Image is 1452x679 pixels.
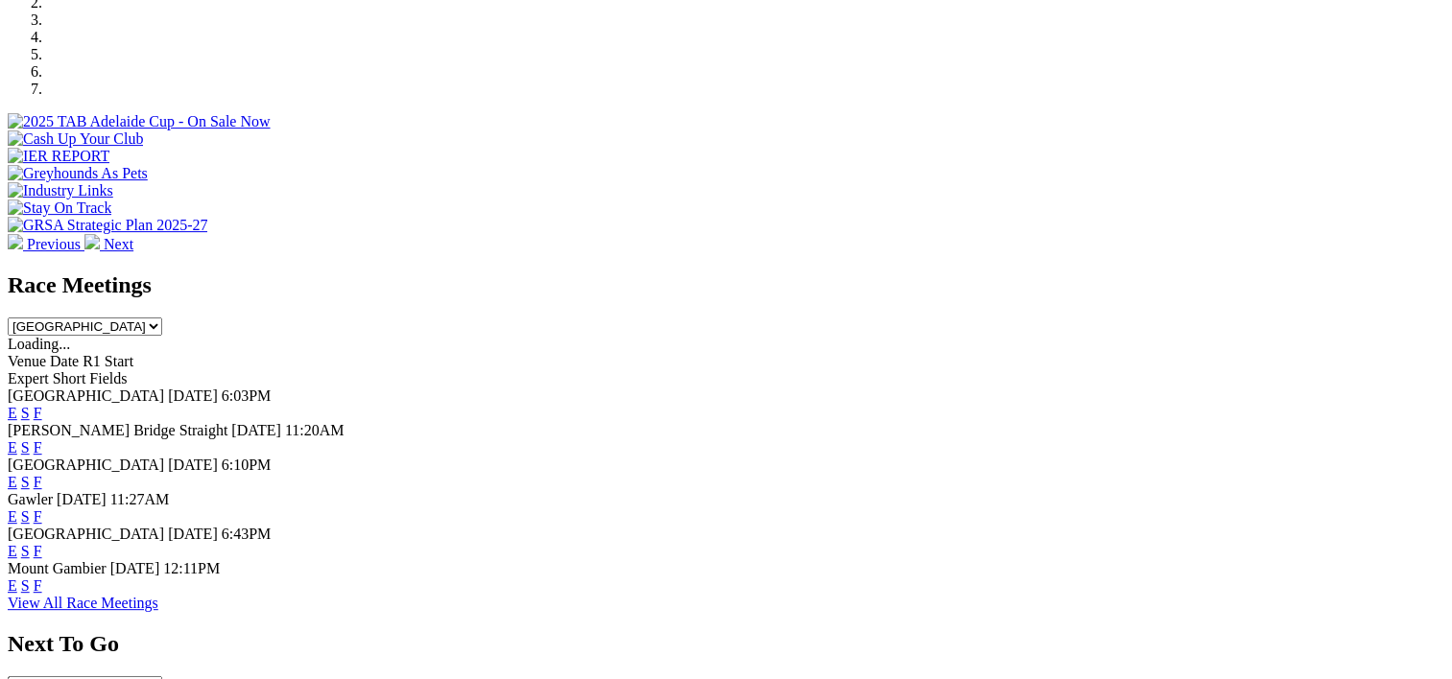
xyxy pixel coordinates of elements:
span: Date [50,353,79,369]
a: E [8,474,17,490]
span: Venue [8,353,46,369]
a: E [8,508,17,525]
span: [DATE] [168,387,218,404]
span: 11:27AM [110,491,170,507]
span: Fields [89,370,127,386]
span: [GEOGRAPHIC_DATA] [8,457,164,473]
img: Stay On Track [8,199,111,217]
span: Short [53,370,86,386]
img: chevron-left-pager-white.svg [8,234,23,249]
a: S [21,508,30,525]
img: Greyhounds As Pets [8,165,148,182]
img: chevron-right-pager-white.svg [84,234,100,249]
img: IER REPORT [8,148,109,165]
span: 12:11PM [163,560,220,576]
a: F [34,543,42,559]
span: [DATE] [110,560,160,576]
a: S [21,439,30,456]
span: R1 Start [83,353,133,369]
a: E [8,439,17,456]
span: [DATE] [231,422,281,438]
a: E [8,577,17,594]
span: Next [104,236,133,252]
img: 2025 TAB Adelaide Cup - On Sale Now [8,113,271,130]
span: Mount Gambier [8,560,107,576]
span: [DATE] [57,491,107,507]
h2: Race Meetings [8,272,1444,298]
img: Cash Up Your Club [8,130,143,148]
a: S [21,405,30,421]
img: Industry Links [8,182,113,199]
a: F [34,405,42,421]
h2: Next To Go [8,631,1444,657]
a: Previous [8,236,84,252]
span: 6:43PM [222,526,272,542]
a: Next [84,236,133,252]
span: Gawler [8,491,53,507]
span: [GEOGRAPHIC_DATA] [8,387,164,404]
img: GRSA Strategic Plan 2025-27 [8,217,207,234]
a: F [34,439,42,456]
a: E [8,405,17,421]
span: Expert [8,370,49,386]
span: 11:20AM [285,422,345,438]
a: S [21,577,30,594]
span: Previous [27,236,81,252]
span: [GEOGRAPHIC_DATA] [8,526,164,542]
span: [DATE] [168,526,218,542]
span: [PERSON_NAME] Bridge Straight [8,422,227,438]
a: View All Race Meetings [8,595,158,611]
span: 6:10PM [222,457,272,473]
a: F [34,474,42,490]
a: F [34,508,42,525]
a: S [21,474,30,490]
span: [DATE] [168,457,218,473]
a: F [34,577,42,594]
a: S [21,543,30,559]
a: E [8,543,17,559]
span: Loading... [8,336,70,352]
span: 6:03PM [222,387,272,404]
